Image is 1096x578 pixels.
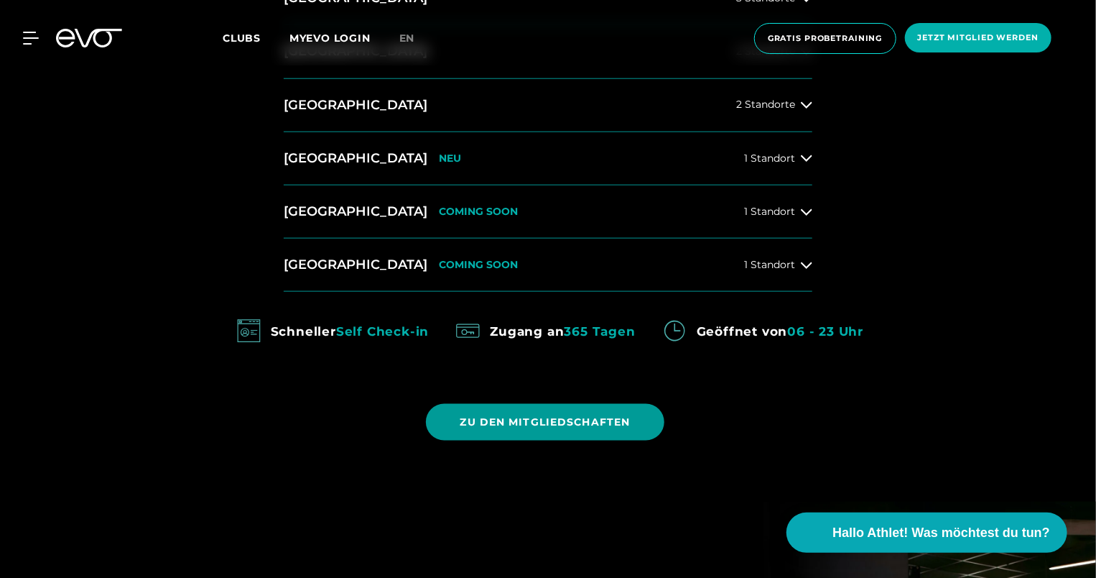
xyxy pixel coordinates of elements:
a: MYEVO LOGIN [289,32,371,45]
img: evofitness [452,315,484,347]
a: ZU DEN MITGLIEDSCHAFTEN [426,393,671,451]
span: 2 Standorte [736,99,795,110]
span: Clubs [223,32,261,45]
a: en [399,30,432,47]
span: Jetzt Mitglied werden [918,32,1039,44]
div: Schneller [271,320,429,343]
div: Geöffnet von [697,320,863,343]
button: [GEOGRAPHIC_DATA]NEU1 Standort [284,132,812,185]
div: Zugang an [490,320,635,343]
img: evofitness [233,315,265,347]
p: COMING SOON [439,206,518,218]
span: Gratis Probetraining [768,32,883,45]
span: ZU DEN MITGLIEDSCHAFTEN [460,415,631,430]
h2: [GEOGRAPHIC_DATA] [284,96,427,114]
button: Hallo Athlet! Was möchtest du tun? [786,513,1067,553]
span: Hallo Athlet! Was möchtest du tun? [832,523,1050,543]
span: en [399,32,415,45]
a: Gratis Probetraining [750,23,901,54]
span: 1 Standort [744,260,795,270]
em: 06 - 23 Uhr [787,324,863,339]
a: Clubs [223,31,289,45]
a: Jetzt Mitglied werden [901,23,1056,54]
img: evofitness [659,315,691,347]
button: [GEOGRAPHIC_DATA]2 Standorte [284,79,812,132]
button: [GEOGRAPHIC_DATA]COMING SOON1 Standort [284,239,812,292]
span: 1 Standort [744,206,795,217]
button: [GEOGRAPHIC_DATA]COMING SOON1 Standort [284,185,812,239]
span: 1 Standort [744,153,795,164]
em: 365 Tagen [565,324,636,339]
h2: [GEOGRAPHIC_DATA] [284,256,427,274]
em: Self Check-in [336,324,429,339]
h2: [GEOGRAPHIC_DATA] [284,203,427,221]
h2: [GEOGRAPHIC_DATA] [284,150,427,168]
p: COMING SOON [439,259,518,271]
p: NEU [439,152,461,165]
